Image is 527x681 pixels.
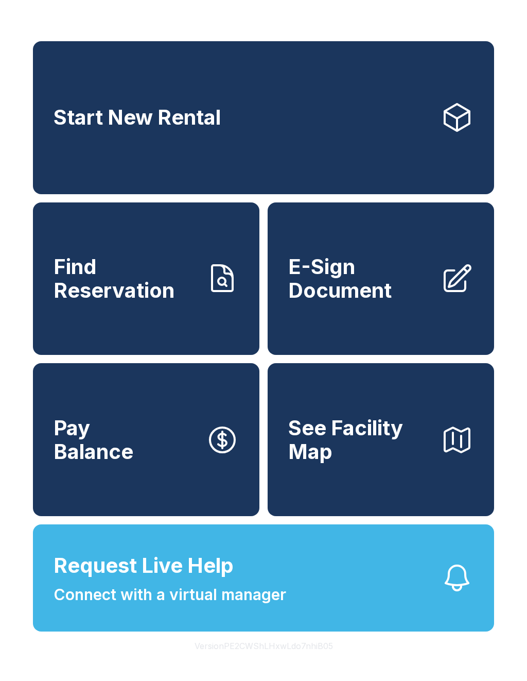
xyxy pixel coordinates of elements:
[186,632,341,660] button: VersionPE2CWShLHxwLdo7nhiB05
[54,416,133,463] span: Pay Balance
[54,583,286,606] span: Connect with a virtual manager
[33,524,494,632] button: Request Live HelpConnect with a virtual manager
[54,106,221,129] span: Start New Rental
[33,41,494,194] a: Start New Rental
[54,550,234,581] span: Request Live Help
[268,202,494,355] a: E-Sign Document
[288,416,432,463] span: See Facility Map
[54,255,198,302] span: Find Reservation
[268,363,494,516] button: See Facility Map
[288,255,432,302] span: E-Sign Document
[33,202,259,355] a: Find Reservation
[33,363,259,516] a: PayBalance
